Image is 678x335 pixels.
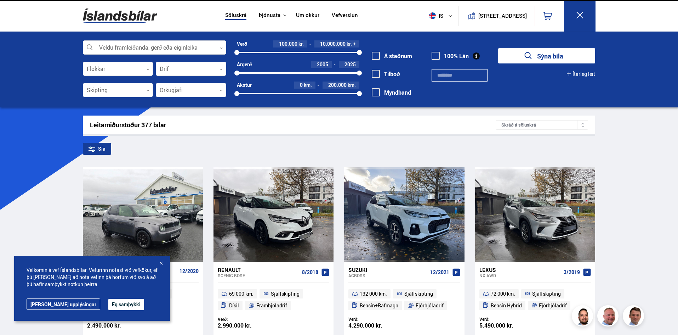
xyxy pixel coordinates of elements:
span: km. [304,82,312,88]
div: NX AWD [479,273,561,278]
span: Sjálfskipting [404,290,433,298]
span: 12/2021 [430,269,449,275]
button: Ég samþykki [108,299,144,310]
div: 4.290.000 kr. [348,323,404,329]
button: Þjónusta [259,12,280,19]
div: Renault [218,267,299,273]
span: Fjórhjóladrif [539,301,567,310]
span: kr. [298,41,304,47]
span: is [426,12,444,19]
div: Verð [237,41,247,47]
span: Sjálfskipting [532,290,561,298]
a: Vefverslun [332,12,358,19]
img: svg+xml;base64,PHN2ZyB4bWxucz0iaHR0cDovL3d3dy53My5vcmcvMjAwMC9zdmciIHdpZHRoPSI1MTIiIGhlaWdodD0iNT... [429,12,436,19]
span: Dísil [229,301,239,310]
div: Across [348,273,427,278]
button: is [426,5,458,26]
a: [PERSON_NAME] upplýsingar [27,298,100,310]
a: [STREET_ADDRESS] [462,6,531,26]
img: G0Ugv5HjCgRt.svg [83,4,157,27]
label: Tilboð [372,71,400,77]
a: Söluskrá [225,12,246,19]
button: Ítarleg leit [567,71,595,77]
span: + [353,41,356,47]
span: 2005 [317,61,328,68]
div: Leitarniðurstöður 377 bílar [90,121,496,129]
span: 69 000 km. [229,290,253,298]
span: Framhjóladrif [256,301,287,310]
div: Árgerð [237,62,252,67]
div: Scenic BOSE [218,273,299,278]
div: Sía [83,143,111,155]
a: Um okkur [296,12,319,19]
button: Sýna bíla [498,48,595,63]
span: km. [348,82,356,88]
span: 2025 [344,61,356,68]
span: Bensín+Rafmagn [360,301,398,310]
span: 132 000 km. [360,290,387,298]
div: Akstur [237,82,252,88]
span: Sjálfskipting [271,290,300,298]
label: Myndband [372,89,411,96]
div: Verð: [348,317,404,322]
div: Suzuki [348,267,427,273]
div: 5.490.000 kr. [479,323,535,329]
span: Bensín Hybrid [491,301,522,310]
span: 3/2019 [564,269,580,275]
span: 200.000 [328,82,347,88]
span: Fjórhjóladrif [416,301,444,310]
div: 2.490.000 kr. [87,323,143,329]
img: FbJEzSuNWCJXmdc-.webp [624,306,645,328]
img: nhp88E3Fdnt1Opn2.png [573,306,594,328]
span: 100.000 [279,40,297,47]
span: kr. [347,41,352,47]
label: Á staðnum [372,53,412,59]
span: 0 [300,82,303,88]
span: 72 000 km. [491,290,515,298]
div: Verð: [479,317,535,322]
div: Skráð á söluskrá [496,120,588,130]
div: Verð: [218,317,274,322]
span: 12/2020 [180,268,199,274]
label: 100% Lán [432,53,469,59]
div: Lexus [479,267,561,273]
span: 10.000.000 [320,40,346,47]
span: 8/2018 [302,269,318,275]
span: Velkomin á vef Íslandsbílar. Vefurinn notast við vefkökur, ef þú [PERSON_NAME] að nota vefinn þá ... [27,267,158,288]
img: siFngHWaQ9KaOqBr.png [598,306,620,328]
div: 2.990.000 kr. [218,323,274,329]
button: [STREET_ADDRESS] [481,13,524,19]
